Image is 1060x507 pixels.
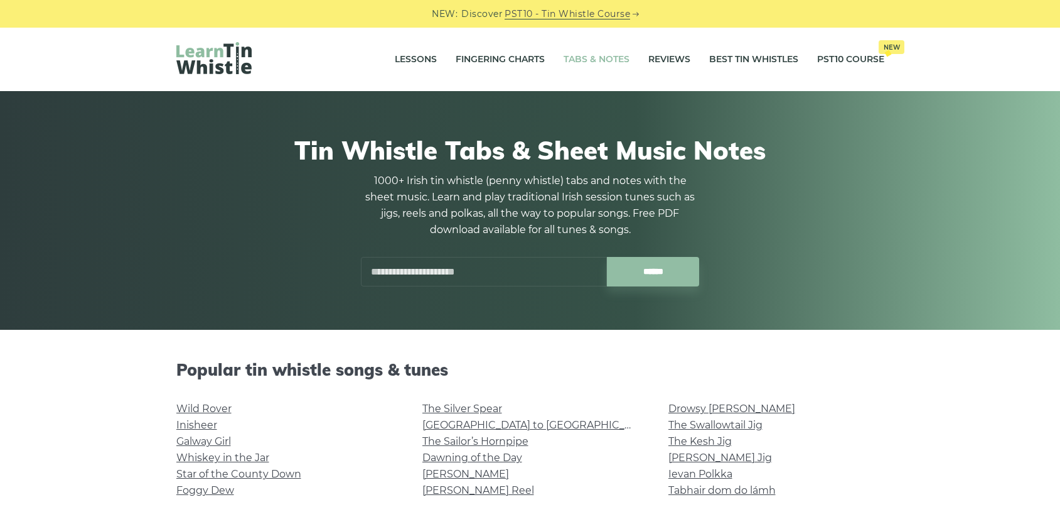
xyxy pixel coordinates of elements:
a: Fingering Charts [456,44,545,75]
a: Dawning of the Day [422,452,522,464]
h2: Popular tin whistle songs & tunes [176,360,884,379]
a: Inisheer [176,419,217,431]
a: [PERSON_NAME] Reel [422,484,534,496]
a: Foggy Dew [176,484,234,496]
a: Drowsy [PERSON_NAME] [668,403,795,415]
h1: Tin Whistle Tabs & Sheet Music Notes [176,135,884,165]
a: The Kesh Jig [668,435,732,447]
a: Wild Rover [176,403,232,415]
a: The Silver Spear [422,403,502,415]
a: The Swallowtail Jig [668,419,763,431]
a: [GEOGRAPHIC_DATA] to [GEOGRAPHIC_DATA] [422,419,654,431]
a: Lessons [395,44,437,75]
img: LearnTinWhistle.com [176,42,252,74]
p: 1000+ Irish tin whistle (penny whistle) tabs and notes with the sheet music. Learn and play tradi... [361,173,700,238]
a: Whiskey in the Jar [176,452,269,464]
a: The Sailor’s Hornpipe [422,435,528,447]
a: Best Tin Whistles [709,44,798,75]
a: Tabs & Notes [564,44,629,75]
a: Star of the County Down [176,468,301,480]
a: Galway Girl [176,435,231,447]
a: PST10 CourseNew [817,44,884,75]
span: New [879,40,904,54]
a: Ievan Polkka [668,468,732,480]
a: Reviews [648,44,690,75]
a: [PERSON_NAME] Jig [668,452,772,464]
a: [PERSON_NAME] [422,468,509,480]
a: Tabhair dom do lámh [668,484,776,496]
